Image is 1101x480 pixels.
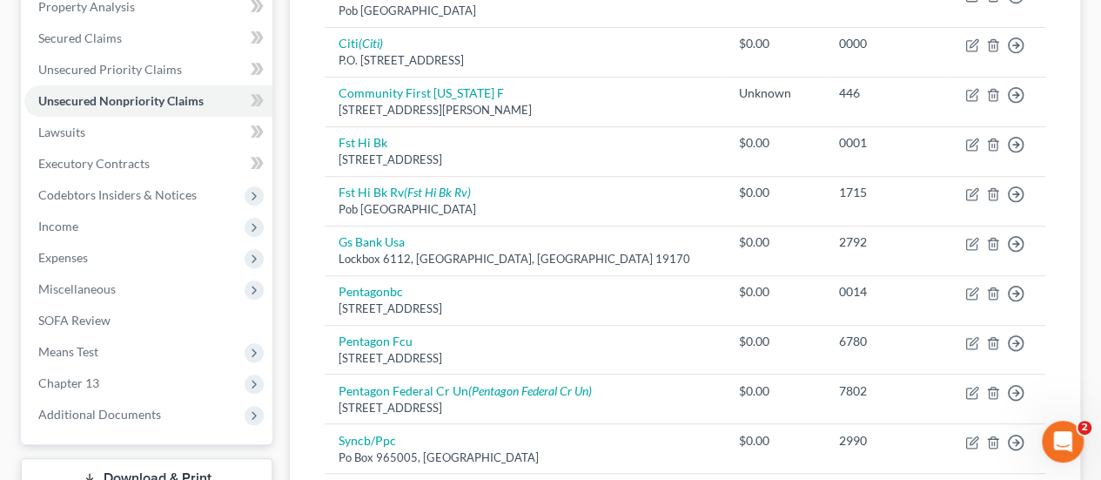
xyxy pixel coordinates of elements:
[24,54,272,85] a: Unsecured Priority Claims
[38,375,99,390] span: Chapter 13
[839,233,932,251] div: 2792
[339,52,710,69] div: P.O. [STREET_ADDRESS]
[738,432,811,450] div: $0.00
[738,233,811,251] div: $0.00
[38,93,204,108] span: Unsecured Nonpriority Claims
[339,102,710,118] div: [STREET_ADDRESS][PERSON_NAME]
[339,400,710,416] div: [STREET_ADDRESS]
[359,36,383,51] i: (Citi)
[339,284,403,299] a: Pentagonbc
[38,313,111,328] span: SOFA Review
[38,407,161,422] span: Additional Documents
[339,350,710,367] div: [STREET_ADDRESS]
[738,134,811,152] div: $0.00
[738,333,811,350] div: $0.00
[24,305,272,336] a: SOFA Review
[38,187,197,202] span: Codebtors Insiders & Notices
[339,152,710,168] div: [STREET_ADDRESS]
[24,85,272,117] a: Unsecured Nonpriority Claims
[38,156,150,171] span: Executory Contracts
[38,62,182,77] span: Unsecured Priority Claims
[839,134,932,152] div: 0001
[339,185,471,199] a: Fst Hi Bk Rv(Fst Hi Bk Rv)
[839,432,932,450] div: 2990
[738,184,811,201] div: $0.00
[24,117,272,148] a: Lawsuits
[839,333,932,350] div: 6780
[738,85,811,102] div: Unknown
[468,383,592,398] i: (Pentagon Federal Cr Un)
[339,85,504,100] a: Community First [US_STATE] F
[839,35,932,52] div: 0000
[339,234,405,249] a: Gs Bank Usa
[24,148,272,179] a: Executory Contracts
[339,3,710,19] div: Pob [GEOGRAPHIC_DATA]
[38,344,98,359] span: Means Test
[38,281,116,296] span: Miscellaneous
[38,30,122,45] span: Secured Claims
[339,201,710,218] div: Pob [GEOGRAPHIC_DATA]
[339,251,710,267] div: Lockbox 6112, [GEOGRAPHIC_DATA], [GEOGRAPHIC_DATA] 19170
[1042,421,1084,463] iframe: Intercom live chat
[839,85,932,102] div: 446
[839,283,932,301] div: 0014
[339,301,710,317] div: [STREET_ADDRESS]
[38,219,78,233] span: Income
[339,450,710,466] div: Po Box 965005, [GEOGRAPHIC_DATA]
[404,185,471,199] i: (Fst Hi Bk Rv)
[24,23,272,54] a: Secured Claims
[839,184,932,201] div: 1715
[38,250,88,265] span: Expenses
[738,283,811,301] div: $0.00
[839,382,932,400] div: 7802
[38,125,85,139] span: Lawsuits
[339,36,383,51] a: Citi(Citi)
[738,382,811,400] div: $0.00
[339,383,592,398] a: Pentagon Federal Cr Un(Pentagon Federal Cr Un)
[339,433,396,448] a: Syncb/Ppc
[339,135,387,150] a: Fst Hi Bk
[738,35,811,52] div: $0.00
[1078,421,1091,435] span: 2
[339,334,413,348] a: Pentagon Fcu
